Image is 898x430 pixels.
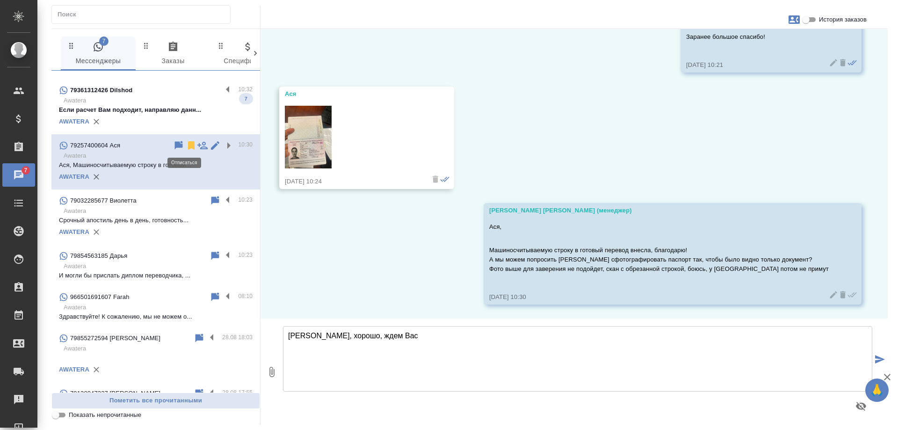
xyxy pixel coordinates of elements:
[142,41,151,50] svg: Зажми и перетащи, чтобы поменять порядок вкладок
[489,246,829,274] p: Машиносчитываемую строку в готовый перевод внесла, благодарю! А мы можем попросить [PERSON_NAME] ...
[686,60,829,70] div: [DATE] 10:21
[18,166,33,175] span: 7
[59,105,253,115] p: Если расчет Вам подходит, направляю данн...
[59,216,253,225] p: Срочный апостиль день в день, готовность...
[59,228,89,235] a: AWATERA
[222,388,253,397] p: 28.08 17:55
[70,86,132,95] p: 79361312426 Dilshod
[59,118,89,125] a: AWATERA
[51,189,260,245] div: 79032285677 Виолетта10:23AwateraСрочный апостиль день в день, готовность...AWATERA
[869,380,885,400] span: 🙏
[59,312,253,321] p: Здравствуйте! К сожалению, мы не можем о...
[194,333,205,344] div: Пометить непрочитанным
[59,366,89,373] a: AWATERA
[99,36,109,46] span: 7
[51,245,260,286] div: 79854563185 Дарья10:23AwateraИ могли бы прислать диплом переводчика, ...
[2,163,35,187] a: 7
[70,334,160,343] p: 79855272594 [PERSON_NAME]
[783,8,805,31] button: Заявки
[69,410,141,420] span: Показать непрочитанные
[70,196,137,205] p: 79032285677 Виолетта
[64,344,253,353] p: Awatera
[489,206,829,215] div: [PERSON_NAME] [PERSON_NAME] (менеджер)
[51,134,260,189] div: 79257400604 Ася10:30AwateraАся, Машиносчитываемую строку в готовый...AWATERA
[194,388,205,399] div: Пометить непрочитанным
[850,395,872,417] button: Предпросмотр
[89,225,103,239] button: Удалить привязку
[58,8,230,21] input: Поиск
[238,292,253,301] p: 08:10
[141,41,205,67] span: Заказы
[70,251,127,261] p: 79854563185 Дарья
[59,160,253,170] p: Ася, Машиносчитываемую строку в готовый...
[238,85,253,94] p: 10:32
[57,395,255,406] span: Пометить все прочитанными
[64,303,253,312] p: Awatera
[285,177,421,186] div: [DATE] 10:24
[59,173,89,180] a: AWATERA
[66,41,130,67] span: Мессенджеры
[89,115,103,129] button: Удалить привязку
[210,195,221,206] div: Пометить непрочитанным
[686,32,829,42] p: Заранее большое спасибо!
[865,379,889,402] button: 🙏
[70,389,160,398] p: 79130047337 [PERSON_NAME]
[238,250,253,260] p: 10:23
[489,292,829,302] div: [DATE] 10:30
[51,286,260,327] div: 966501691607 Farah08:10AwateraЗдравствуйте! К сожалению, мы не можем о...
[222,333,253,342] p: 28.08 18:03
[238,195,253,204] p: 10:23
[64,206,253,216] p: Awatera
[217,41,225,50] svg: Зажми и перетащи, чтобы поменять порядок вкладок
[819,15,867,24] span: История заказов
[51,327,260,382] div: 79855272594 [PERSON_NAME]28.08 18:03AwateraAWATERA
[285,106,332,168] img: Thumbnail
[51,393,260,409] button: Пометить все прочитанными
[64,262,253,271] p: Awatera
[64,151,253,160] p: Awatera
[70,292,130,302] p: 966501691607 Farah
[239,94,253,103] span: 7
[89,170,103,184] button: Удалить привязку
[59,271,253,280] p: И могли бы прислать диплом переводчика, ...
[489,222,829,232] p: Ася,
[216,41,280,67] span: Спецификации
[64,96,253,105] p: Awatera
[51,79,260,134] div: 79361312426 Dilshod10:32AwateraЕсли расчет Вам подходит, направляю данн...7AWATERA
[67,41,76,50] svg: Зажми и перетащи, чтобы поменять порядок вкладок
[285,89,421,99] div: Ася
[210,250,221,262] div: Пометить непрочитанным
[89,363,103,377] button: Удалить привязку
[70,141,120,150] p: 79257400604 Ася
[210,292,221,303] div: Пометить непрочитанным
[238,140,253,149] p: 10:30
